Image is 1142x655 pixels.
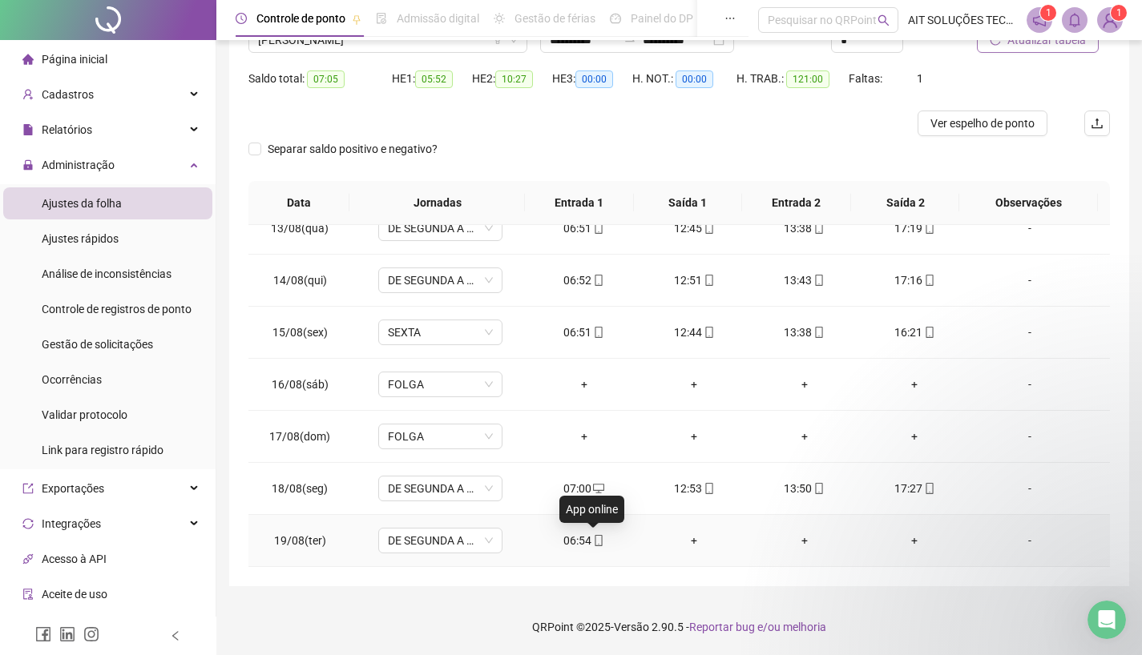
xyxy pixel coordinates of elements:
span: Ajustes rápidos [42,232,119,245]
div: + [762,376,847,393]
div: App online [559,496,624,523]
span: DE SEGUNDA A QUINTA FEIRA [388,268,493,292]
span: Faltas: [849,72,885,85]
span: 19/08(ter) [274,534,326,547]
span: 07:05 [307,70,345,88]
span: Gestão de férias [515,12,595,25]
div: 13:43 [762,271,847,289]
button: Atualizar tabela [977,27,1099,53]
span: Relatórios [42,123,92,136]
span: mobile [812,483,825,494]
span: mobile [812,223,825,234]
sup: 1 [1040,5,1056,21]
span: 17/08(dom) [269,430,330,443]
div: 13:50 [762,480,847,497]
th: Entrada 2 [742,181,851,225]
span: Aceite de uso [42,588,107,601]
span: mobile [702,223,715,234]
div: 12:53 [652,480,736,497]
div: 12:45 [652,219,736,237]
div: 06:51 [542,219,627,237]
span: pushpin [352,14,361,24]
span: dashboard [610,13,621,24]
span: Versão [614,621,649,633]
span: 1 [1116,7,1122,18]
span: Painel do DP [631,12,693,25]
span: Página inicial [42,53,107,66]
span: mobile [702,483,715,494]
div: - [983,219,1077,237]
div: + [652,376,736,393]
div: + [542,428,627,445]
span: DE SEGUNDA A QUINTA FEIRA [388,216,493,240]
div: 06:52 [542,271,627,289]
div: H. NOT.: [632,70,736,88]
span: Reportar bug e/ou melhoria [689,621,826,633]
th: Observações [959,181,1097,225]
span: FOLGA [388,372,493,396]
span: Controle de ponto [256,12,345,25]
div: - [983,376,1077,393]
span: down [509,35,519,45]
span: 18/08(seg) [272,482,328,495]
span: audit [22,589,34,600]
span: mobile [922,483,935,494]
span: Ajustes da folha [42,197,122,210]
span: search [878,14,890,26]
span: upload [1091,117,1104,130]
span: Exportações [42,482,104,495]
div: HE 1: [392,70,472,88]
div: + [873,428,958,445]
span: 00:00 [676,70,713,88]
span: notification [1032,13,1047,27]
div: 06:51 [542,323,627,341]
span: mobile [922,223,935,234]
div: 13:38 [762,323,847,341]
span: Cadastros [42,88,94,101]
div: + [542,376,627,393]
span: sync [22,518,34,529]
span: mobile [922,327,935,338]
th: Data [248,181,349,225]
div: 13:38 [762,219,847,237]
span: desktop [591,483,604,494]
div: + [762,428,847,445]
span: mobile [812,327,825,338]
span: lock [22,159,34,171]
span: DE SEGUNDA A QUINTA FEIRA [388,476,493,500]
span: swap-right [623,34,636,46]
span: 00:00 [575,70,613,88]
th: Saída 1 [634,181,743,225]
span: Administração [42,159,115,171]
div: + [762,532,847,549]
span: Observações [972,194,1084,211]
span: file [22,124,34,135]
span: Separar saldo positivo e negativo? [261,140,444,158]
div: 12:51 [652,271,736,289]
div: + [873,532,958,549]
span: sun [494,13,505,24]
span: 16/08(sáb) [272,378,329,391]
img: 14066 [1098,8,1122,32]
span: user-add [22,89,34,100]
span: 10:27 [495,70,533,88]
div: 17:16 [873,271,958,289]
span: api [22,553,34,565]
span: Admissão digital [397,12,479,25]
span: home [22,54,34,65]
span: file-done [376,13,387,24]
span: facebook [35,626,51,642]
span: 121:00 [786,70,829,88]
th: Entrada 1 [525,181,634,225]
span: Análise de inconsistências [42,267,172,280]
span: 13/08(qua) [271,222,329,235]
div: - [983,480,1077,497]
span: FOLGA [388,424,493,448]
span: mobile [591,223,604,234]
span: DE SEGUNDA A QUINTA FEIRA [388,528,493,553]
span: clock-circle [236,13,247,24]
span: SEXTA [388,320,493,344]
div: + [652,532,736,549]
span: linkedin [59,626,75,642]
span: 05:52 [415,70,453,88]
